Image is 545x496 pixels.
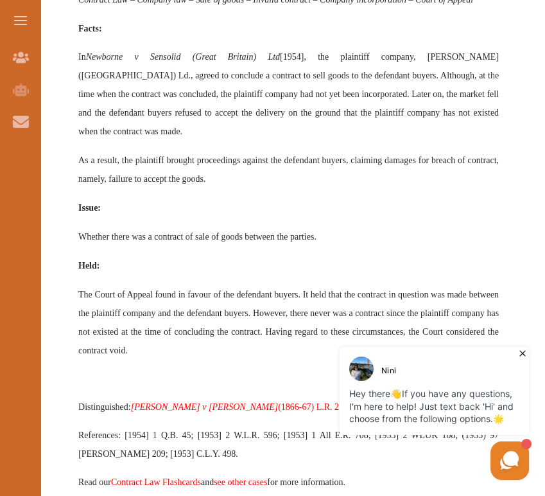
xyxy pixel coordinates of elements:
iframe: HelpCrunch [237,344,532,483]
a: see other cases [214,477,267,487]
span: In , the plaintiff company, [PERSON_NAME] ([GEOGRAPHIC_DATA]) Ld., agreed to conclude a contract ... [78,52,499,136]
span: Facts: [78,24,102,33]
span: Held: [78,261,99,270]
em: [PERSON_NAME] v [PERSON_NAME] [131,402,278,412]
span: Distinguished: [78,402,453,412]
span: Whether there was a contract of sale of goods between the parties. [78,232,316,242]
span: The Court of Appeal found in favour of the defendant buyers. It held that the contract in questio... [78,290,499,355]
span: Issue: [78,203,101,213]
span: Read our and for more information. [78,477,345,487]
span: References: [1954] 1 Q.B. 45; [1953] 2 W.L.R. 596; [1953] 1 All E.R. 708; [1953] 2 WLUK 108; (195... [78,430,499,459]
span: As a result, the plaintiff brought proceedings against the defendant buyers, claiming damages for... [78,155,499,184]
span: [1954] [86,52,304,62]
em: Newborne v Sensolid (Great Britain) Ltd [86,52,280,62]
a: [PERSON_NAME] v [PERSON_NAME](1866-67) L.R. 2 C.P. 174, [1866] 11 WLUK 81. [131,402,453,412]
a: Contract Law Flashcards [111,477,201,487]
